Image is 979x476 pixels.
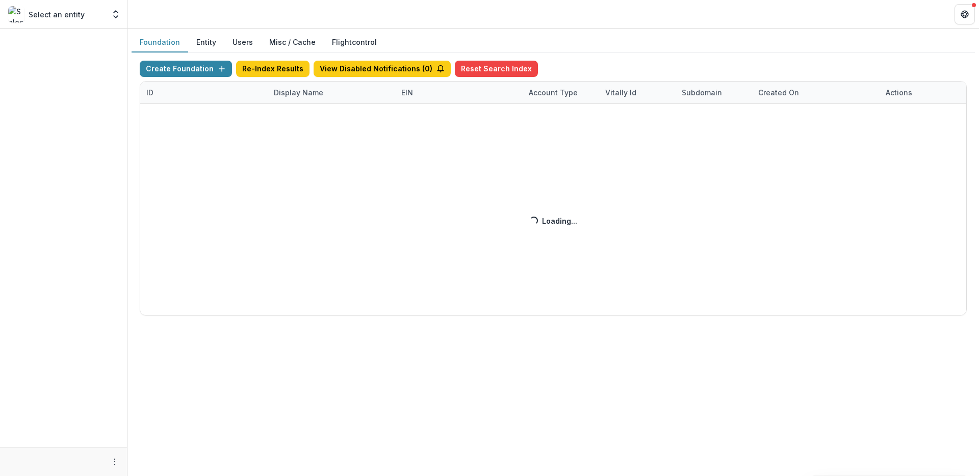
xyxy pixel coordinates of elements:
button: Open entity switcher [109,4,123,24]
button: Users [224,33,261,52]
button: More [109,456,121,468]
button: Get Help [955,4,975,24]
button: Foundation [132,33,188,52]
button: Misc / Cache [261,33,324,52]
a: Flightcontrol [332,37,377,47]
img: Select an entity [8,6,24,22]
p: Select an entity [29,9,85,20]
button: Entity [188,33,224,52]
